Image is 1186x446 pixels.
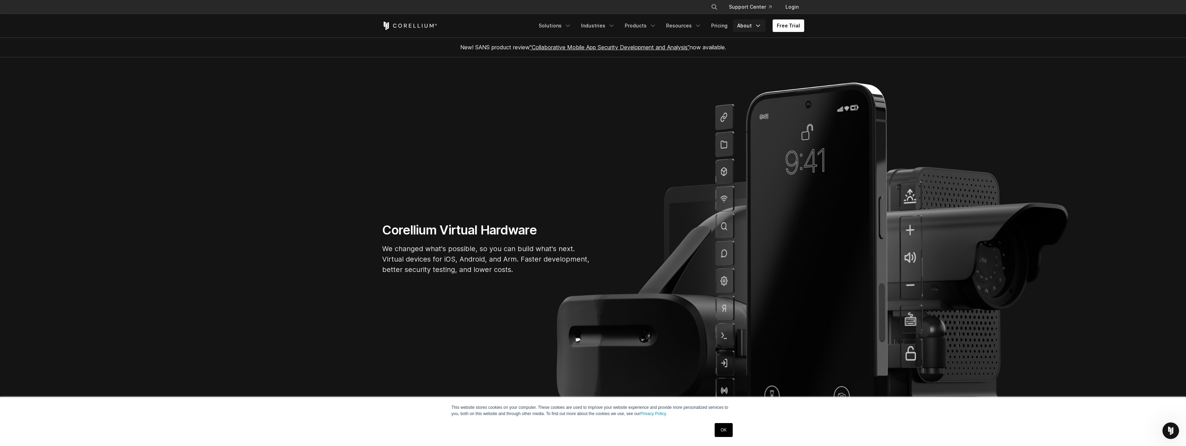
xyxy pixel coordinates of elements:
[535,19,804,32] div: Navigation Menu
[780,1,804,13] a: Login
[577,19,619,32] a: Industries
[382,22,437,30] a: Corellium Home
[708,1,721,13] button: Search
[662,19,706,32] a: Resources
[703,1,804,13] div: Navigation Menu
[707,19,732,32] a: Pricing
[715,423,732,437] a: OK
[382,243,590,275] p: We changed what's possible, so you can build what's next. Virtual devices for iOS, Android, and A...
[773,19,804,32] a: Free Trial
[530,44,690,51] a: "Collaborative Mobile App Security Development and Analysis"
[460,44,726,51] span: New! SANS product review now available.
[640,411,667,416] a: Privacy Policy.
[535,19,575,32] a: Solutions
[452,404,735,417] p: This website stores cookies on your computer. These cookies are used to improve your website expe...
[621,19,661,32] a: Products
[723,1,777,13] a: Support Center
[1162,422,1179,439] iframe: Intercom live chat
[733,19,766,32] a: About
[382,222,590,238] h1: Corellium Virtual Hardware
